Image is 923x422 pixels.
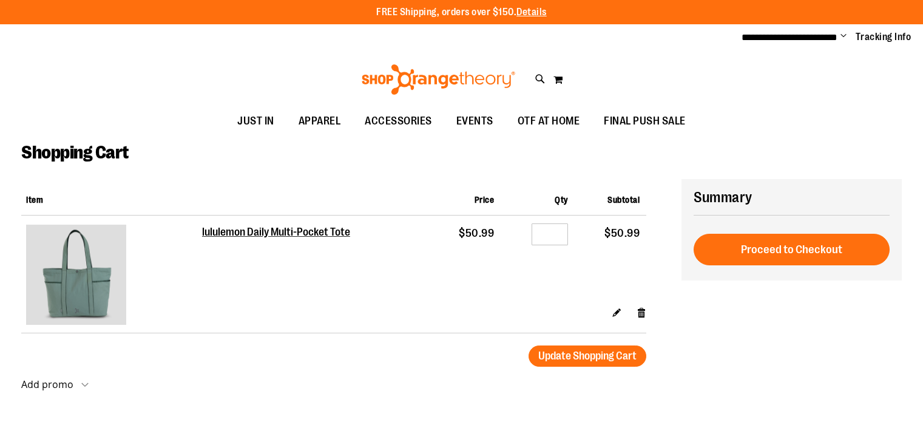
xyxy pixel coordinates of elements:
[459,227,494,239] span: $50.99
[604,107,686,135] span: FINAL PUSH SALE
[538,350,637,362] span: Update Shopping Cart
[529,345,646,367] button: Update Shopping Cart
[202,226,351,239] a: lululemon Daily Multi-Pocket Tote
[694,187,890,208] h2: Summary
[637,306,647,319] a: Remove item
[26,225,197,328] a: lululemon Daily Multi-Pocket Tote
[555,195,568,205] span: Qty
[607,195,640,205] span: Subtotal
[26,225,126,325] img: lululemon Daily Multi-Pocket Tote
[376,5,547,19] p: FREE Shipping, orders over $150.
[741,243,842,256] span: Proceed to Checkout
[365,107,432,135] span: ACCESSORIES
[840,31,847,43] button: Account menu
[225,107,286,135] a: JUST IN
[353,107,444,135] a: ACCESSORIES
[26,195,43,205] span: Item
[21,378,73,391] strong: Add promo
[299,107,341,135] span: APPAREL
[21,379,89,396] button: Add promo
[456,107,493,135] span: EVENTS
[516,7,547,18] a: Details
[360,64,517,95] img: Shop Orangetheory
[856,30,911,44] a: Tracking Info
[286,107,353,135] a: APPAREL
[237,107,274,135] span: JUST IN
[592,107,698,135] a: FINAL PUSH SALE
[518,107,580,135] span: OTF AT HOME
[475,195,495,205] span: Price
[505,107,592,135] a: OTF AT HOME
[21,142,129,163] span: Shopping Cart
[444,107,505,135] a: EVENTS
[694,234,890,265] button: Proceed to Checkout
[604,227,640,239] span: $50.99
